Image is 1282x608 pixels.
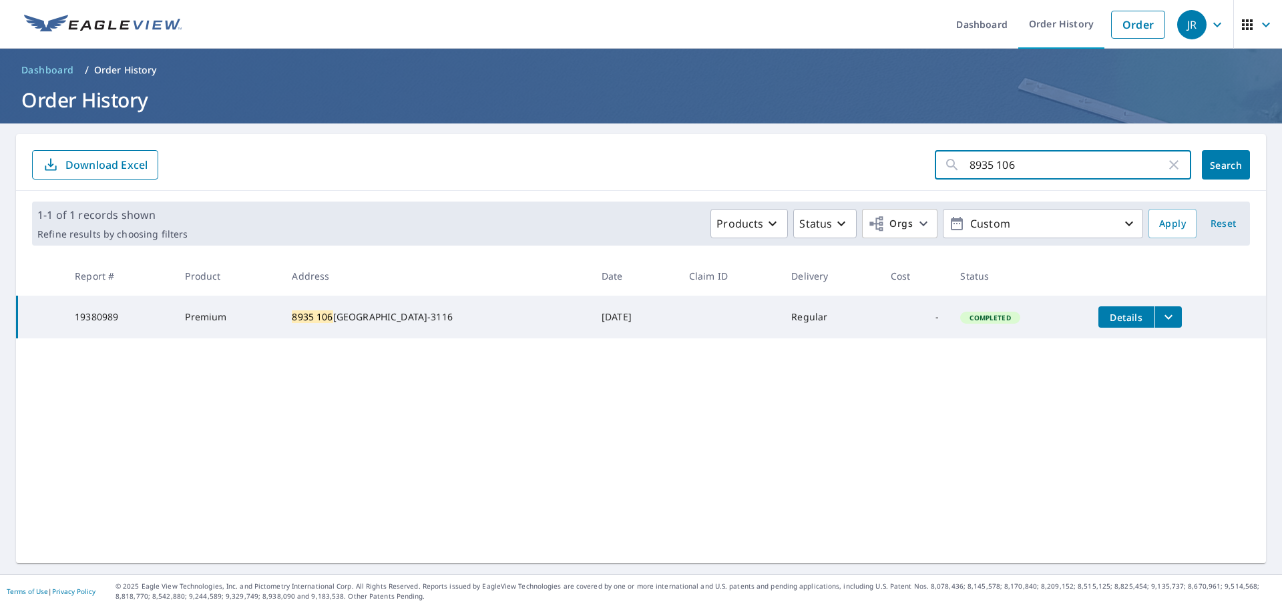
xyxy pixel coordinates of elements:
[1202,150,1250,180] button: Search
[1111,11,1165,39] a: Order
[116,581,1275,601] p: © 2025 Eagle View Technologies, Inc. and Pictometry International Corp. All Rights Reserved. Repo...
[591,296,678,338] td: [DATE]
[64,256,174,296] th: Report #
[52,587,95,596] a: Privacy Policy
[970,146,1166,184] input: Address, Report #, Claim ID, etc.
[710,209,788,238] button: Products
[678,256,781,296] th: Claim ID
[64,296,174,338] td: 19380989
[965,212,1121,236] p: Custom
[880,256,950,296] th: Cost
[32,150,158,180] button: Download Excel
[799,216,832,232] p: Status
[862,209,937,238] button: Orgs
[1207,216,1239,232] span: Reset
[1202,209,1245,238] button: Reset
[65,158,148,172] p: Download Excel
[94,63,157,77] p: Order History
[37,228,188,240] p: Refine results by choosing filters
[781,296,879,338] td: Regular
[1106,311,1146,324] span: Details
[174,296,281,338] td: Premium
[1177,10,1207,39] div: JR
[1154,306,1182,328] button: filesDropdownBtn-19380989
[868,216,913,232] span: Orgs
[1098,306,1154,328] button: detailsBtn-19380989
[781,256,879,296] th: Delivery
[16,59,1266,81] nav: breadcrumb
[7,587,95,595] p: |
[24,15,182,35] img: EV Logo
[1148,209,1197,238] button: Apply
[7,587,48,596] a: Terms of Use
[1159,216,1186,232] span: Apply
[793,209,857,238] button: Status
[281,256,591,296] th: Address
[880,296,950,338] td: -
[292,310,580,324] div: [GEOGRAPHIC_DATA]-3116
[21,63,74,77] span: Dashboard
[85,62,89,78] li: /
[961,313,1018,322] span: Completed
[16,59,79,81] a: Dashboard
[174,256,281,296] th: Product
[16,86,1266,113] h1: Order History
[716,216,763,232] p: Products
[591,256,678,296] th: Date
[949,256,1087,296] th: Status
[943,209,1143,238] button: Custom
[292,310,333,323] mark: 8935 106
[37,207,188,223] p: 1-1 of 1 records shown
[1213,159,1239,172] span: Search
